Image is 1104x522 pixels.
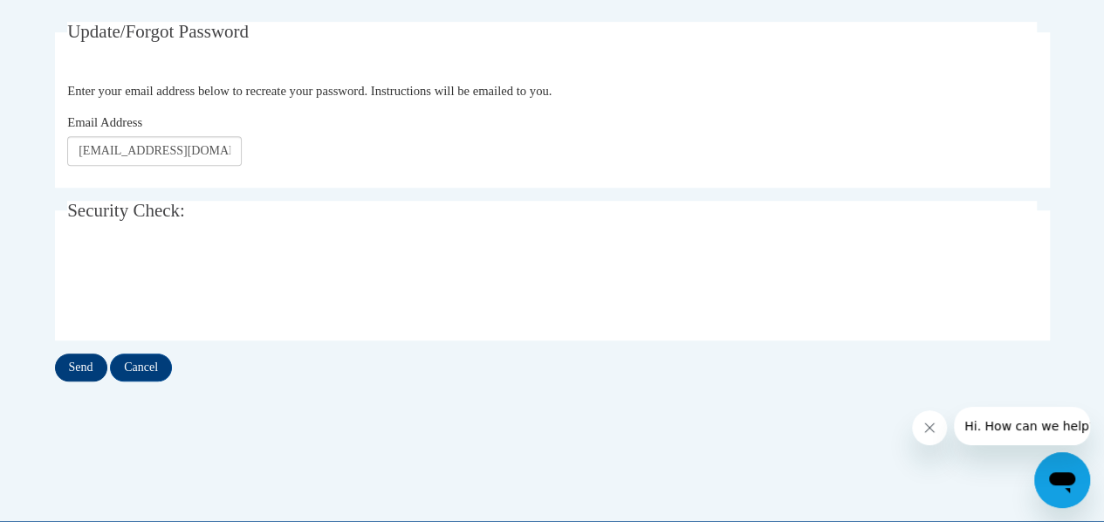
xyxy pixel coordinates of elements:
[954,407,1090,445] iframe: Message from company
[10,12,141,26] span: Hi. How can we help?
[67,21,249,42] span: Update/Forgot Password
[67,200,185,221] span: Security Check:
[67,84,552,98] span: Enter your email address below to recreate your password. Instructions will be emailed to you.
[912,410,947,445] iframe: Close message
[110,354,172,381] input: Cancel
[67,136,242,166] input: Email
[67,115,142,129] span: Email Address
[1034,452,1090,508] iframe: Button to launch messaging window
[67,251,333,319] iframe: To enrich screen reader interactions, please activate Accessibility in Grammarly extension settings
[55,354,107,381] input: Send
